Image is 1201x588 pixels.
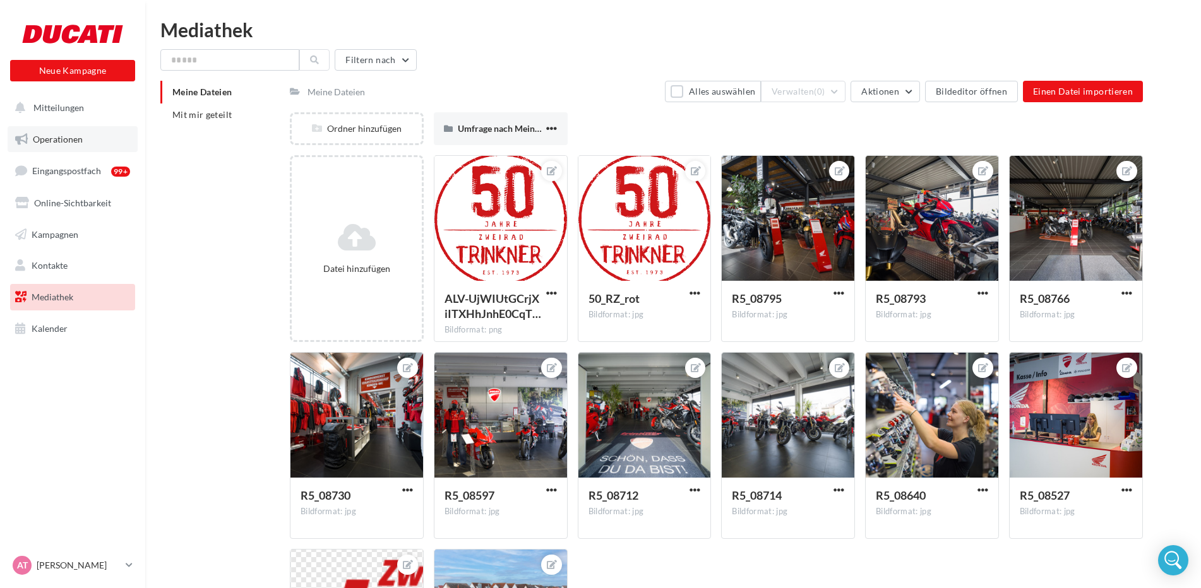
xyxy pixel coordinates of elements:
[925,81,1018,102] button: Bildeditor öffnen
[1033,86,1133,97] span: Einen Datei importieren
[160,20,1186,39] div: Mediathek
[732,506,844,517] div: Bildformat: jpg
[8,126,138,153] a: Operationen
[861,86,899,97] span: Aktionen
[8,95,133,121] button: Mitteilungen
[732,291,782,305] span: R5_08795
[876,309,988,320] div: Bildformat: jpg
[111,167,130,177] div: 99+
[10,553,135,577] a: AT [PERSON_NAME]
[10,60,135,81] button: Neue Kampagne
[445,291,541,320] span: ALV-UjWIUtGCrjXiITXHhJnhE0CqTWV4-Bt06elyz4U3L52kM4kAvCGi
[8,157,138,184] a: Eingangspostfach99+
[8,221,138,248] a: Kampagnen
[32,291,73,302] span: Mediathek
[33,134,83,144] span: Operationen
[1020,506,1132,517] div: Bildformat: jpg
[32,228,78,239] span: Kampagnen
[665,81,761,102] button: Alles auswählen
[445,488,494,502] span: R5_08597
[589,309,701,320] div: Bildformat: jpg
[8,252,138,279] a: Kontakte
[1158,545,1188,575] div: Open Intercom Messenger
[301,488,350,502] span: R5_08730
[761,81,845,102] button: Verwalten(0)
[1020,291,1070,305] span: R5_08766
[458,123,559,134] span: Umfrage nach Meinungen
[1020,488,1070,502] span: R5_08527
[8,284,138,310] a: Mediathek
[32,323,68,334] span: Kalender
[876,488,926,502] span: R5_08640
[1020,309,1132,320] div: Bildformat: jpg
[589,488,638,502] span: R5_08712
[292,122,422,135] div: Ordner hinzufügen
[445,324,557,336] div: Bildformat: png
[33,102,84,113] span: Mitteilungen
[445,506,557,517] div: Bildformat: jpg
[589,506,701,517] div: Bildformat: jpg
[37,559,121,572] p: [PERSON_NAME]
[1023,81,1143,102] button: Einen Datei importieren
[308,86,365,98] div: Meine Dateien
[32,165,101,176] span: Eingangspostfach
[34,197,111,208] span: Online-Sichtbarkeit
[32,260,68,271] span: Kontakte
[589,291,640,305] span: 50_RZ_rot
[17,559,28,572] span: AT
[732,309,844,320] div: Bildformat: jpg
[8,190,138,216] a: Online-Sichtbarkeit
[732,488,782,502] span: R5_08714
[814,86,825,97] span: (0)
[301,506,413,517] div: Bildformat: jpg
[335,49,416,71] button: Filtern nach
[851,81,920,102] button: Aktionen
[8,315,138,342] a: Kalender
[297,262,417,275] div: Datei hinzufügen
[172,86,232,97] span: Meine Dateien
[876,291,926,305] span: R5_08793
[172,109,232,120] span: Mit mir geteilt
[876,506,988,517] div: Bildformat: jpg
